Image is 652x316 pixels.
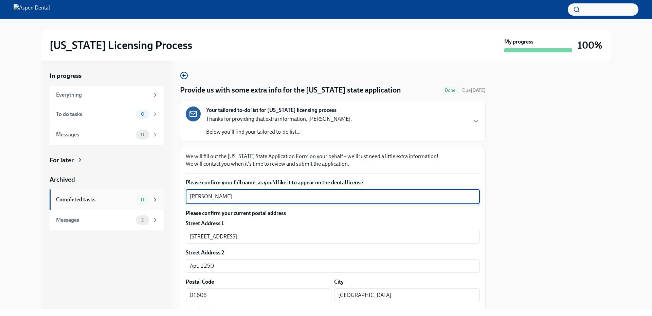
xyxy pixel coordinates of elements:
[186,210,480,217] label: Please confirm your current postal address
[137,112,148,117] span: 0
[186,278,214,286] label: Postal Code
[50,189,164,210] a: Completed tasks8
[186,249,224,256] label: Street Address 2
[50,86,164,104] a: Everything
[206,106,337,114] strong: Your tailored to-do list for [US_STATE] licensing process
[441,88,459,93] span: Done
[137,217,148,222] span: 2
[206,128,352,136] p: Below you'll find your tailored to-do list...
[578,39,602,51] h3: 100%
[50,210,164,230] a: Messages2
[186,179,480,186] label: Please confirm your full name, as you'd like it to appear on the dental license
[14,4,50,15] img: Aspen Dental
[50,104,164,124] a: To do tasks0
[56,216,133,224] div: Messages
[186,307,217,315] label: State/Region
[137,132,148,137] span: 0
[50,124,164,145] a: Messages0
[56,111,133,118] div: To do tasks
[462,87,486,94] span: August 27th, 2025 10:00
[462,87,486,93] span: Due
[186,153,480,168] p: We will fill out the [US_STATE] State Application Form on your behalf – we'll just need a little ...
[504,38,533,46] strong: My progress
[50,71,164,80] a: In progress
[56,131,133,138] div: Messages
[186,220,224,227] label: Street Address 1
[137,197,148,202] span: 8
[190,193,476,201] textarea: [PERSON_NAME]
[50,156,74,165] div: For later
[180,85,401,95] h4: Provide us with some extra info for the [US_STATE] state application
[56,91,149,99] div: Everything
[50,38,192,52] h2: [US_STATE] Licensing Process
[50,156,164,165] a: For later
[56,196,133,203] div: Completed tasks
[334,278,344,286] label: City
[334,307,354,315] label: Country
[471,87,486,93] strong: [DATE]
[50,175,164,184] a: Archived
[206,115,352,123] p: Thanks for providing that extra information, [PERSON_NAME].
